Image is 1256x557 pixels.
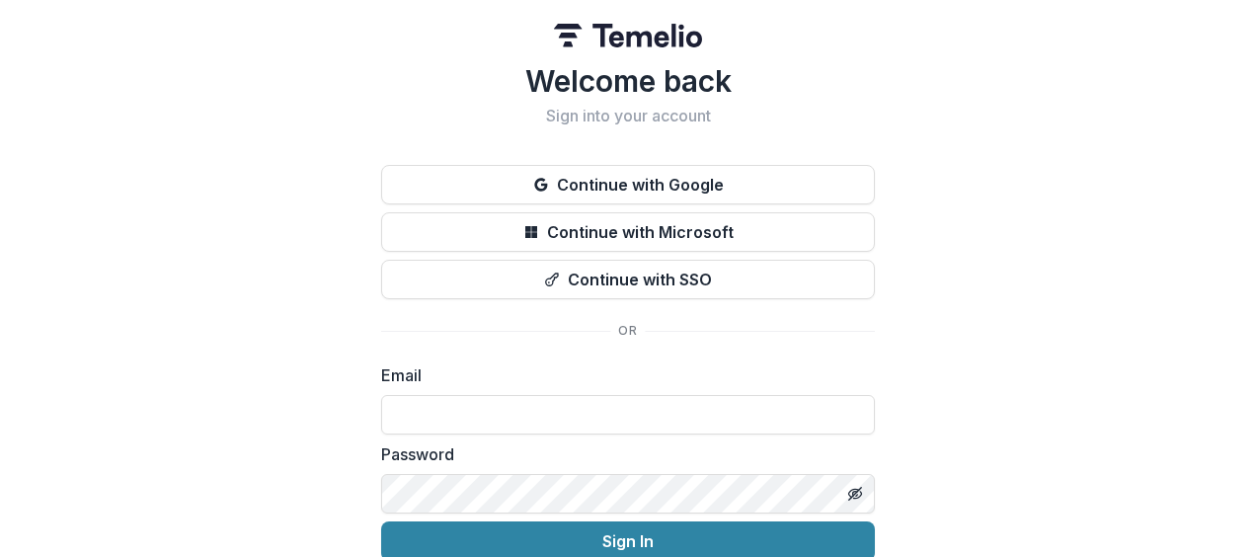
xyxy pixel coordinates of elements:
h1: Welcome back [381,63,875,99]
button: Continue with Microsoft [381,212,875,252]
h2: Sign into your account [381,107,875,125]
label: Email [381,363,863,387]
label: Password [381,442,863,466]
button: Continue with Google [381,165,875,204]
button: Toggle password visibility [839,478,871,510]
button: Continue with SSO [381,260,875,299]
img: Temelio [554,24,702,47]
